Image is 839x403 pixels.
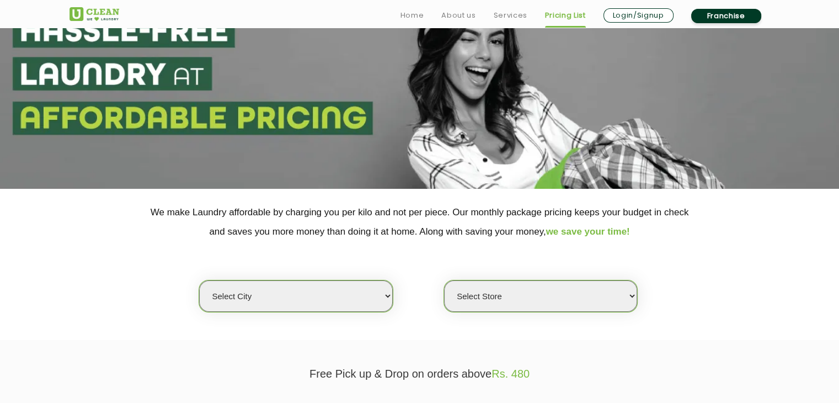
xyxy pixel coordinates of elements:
img: UClean Laundry and Dry Cleaning [70,7,119,21]
a: Home [400,9,424,22]
p: Free Pick up & Drop on orders above [70,368,770,380]
span: Rs. 480 [491,368,530,380]
span: we save your time! [546,226,630,237]
a: Franchise [691,9,761,23]
a: Services [493,9,527,22]
a: About us [441,9,475,22]
a: Pricing List [545,9,586,22]
a: Login/Signup [603,8,674,23]
p: We make Laundry affordable by charging you per kilo and not per piece. Our monthly package pricin... [70,203,770,241]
